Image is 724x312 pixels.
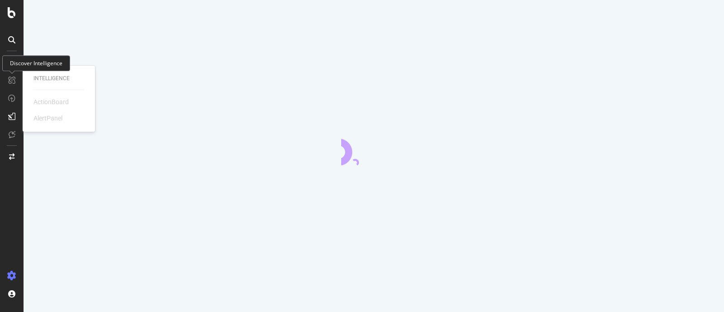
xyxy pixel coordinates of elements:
div: ActionBoard [33,97,69,106]
div: AlertPanel [33,114,62,123]
div: Discover Intelligence [2,55,70,71]
div: Intelligence [33,75,84,82]
div: animation [341,133,406,165]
